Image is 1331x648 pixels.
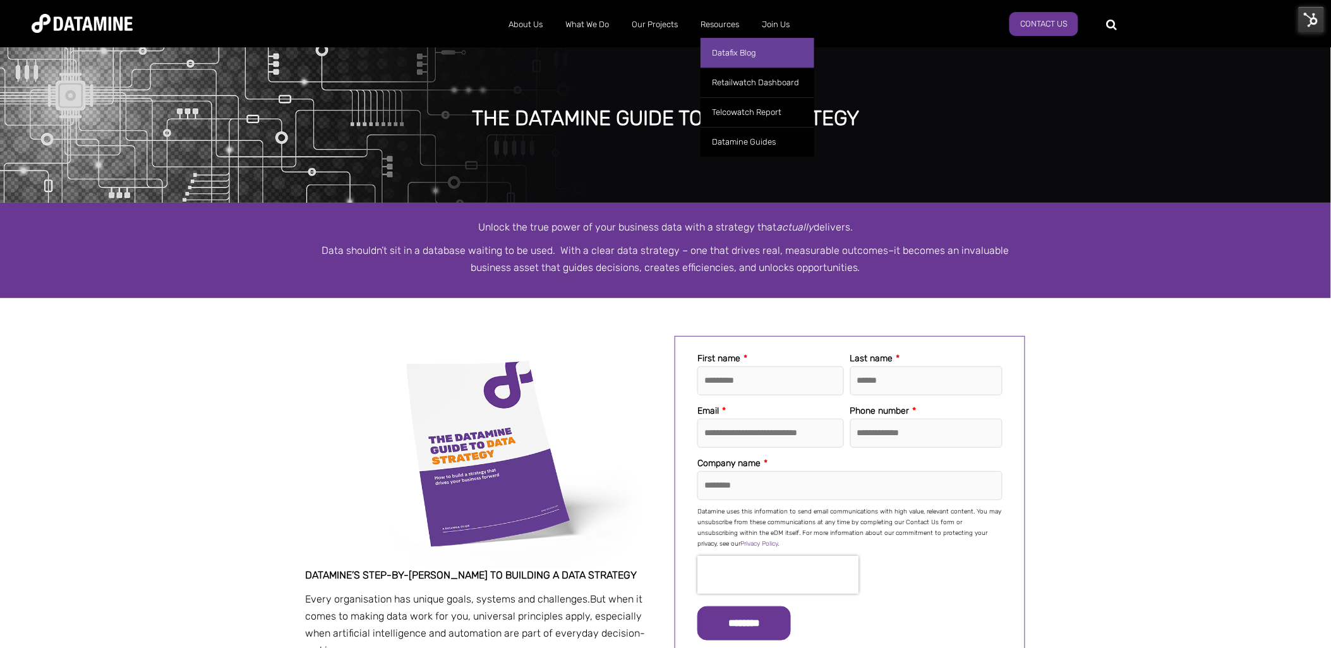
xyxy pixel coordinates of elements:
[697,405,719,416] span: Email
[554,8,620,41] a: What We Do
[701,68,814,97] a: Retailwatch Dashboard
[306,336,656,570] img: Data Strategy Cover small
[889,244,894,256] span: –
[697,556,859,594] iframe: reCAPTCHA
[1009,12,1078,36] a: Contact Us
[478,221,853,233] span: Unlock the true power of your business data with a strategy that delivers.
[750,8,801,41] a: Join Us
[620,8,689,41] a: Our Projects
[497,8,554,41] a: About Us
[740,540,778,548] a: Privacy Policy
[701,127,814,157] a: Datamine Guides
[149,107,1181,130] div: the Datamine guide to data strategy
[32,14,133,33] img: Datamine
[850,405,910,416] span: Phone number
[701,97,814,127] a: Telcowatch Report
[306,569,637,581] span: Datamine’s step-by-[PERSON_NAME] to building a data strategy
[689,8,750,41] a: Resources
[776,221,814,233] em: actually
[701,38,814,68] a: Datafix Blog
[322,244,889,256] span: Data shouldn’t sit in a database waiting to be used. With a clear data strategy – one that drives...
[697,507,1003,549] p: Datamine uses this information to send email communications with high value, relevant content. Yo...
[1298,6,1325,33] img: HubSpot Tools Menu Toggle
[697,458,761,469] span: Company name
[471,244,1009,273] span: it becomes an invaluable business asset that guides decisions, creates efficiencies, and unlocks ...
[850,353,893,364] span: Last name
[697,353,740,364] span: First name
